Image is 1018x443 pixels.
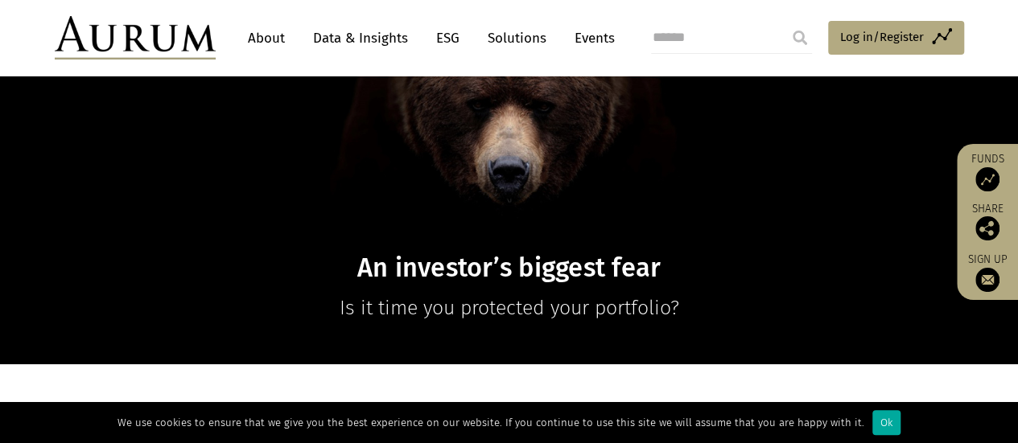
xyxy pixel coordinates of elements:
a: Log in/Register [828,21,964,55]
input: Submit [784,22,816,54]
a: Events [567,23,615,53]
a: About [240,23,293,53]
img: Access Funds [975,167,999,191]
img: Sign up to our newsletter [975,268,999,292]
a: Data & Insights [305,23,416,53]
a: Funds [965,152,1010,191]
a: Solutions [480,23,554,53]
img: Aurum [55,16,216,59]
p: Is it time you protected your portfolio? [199,292,820,324]
h1: An investor’s biggest fear [199,252,820,284]
div: Ok [872,410,901,435]
span: Log in/Register [840,27,924,47]
div: Share [965,203,1010,240]
a: Sign up [965,252,1010,292]
img: Share this post [975,216,999,240]
a: ESG [428,23,468,53]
